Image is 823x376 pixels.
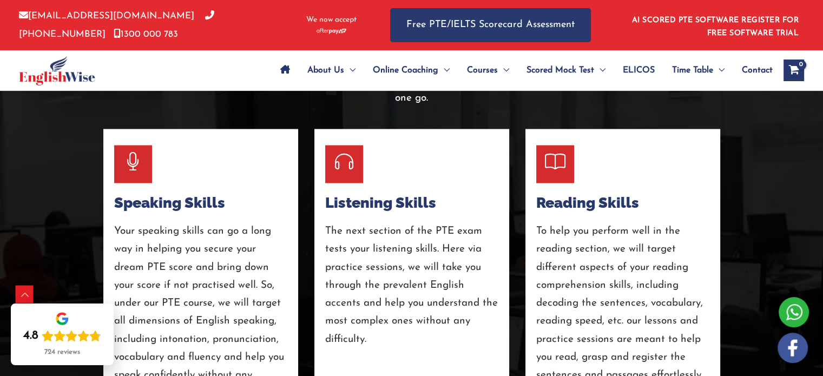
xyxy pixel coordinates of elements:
div: 724 reviews [44,348,80,357]
div: Rating: 4.8 out of 5 [23,328,101,344]
a: 1300 000 783 [114,30,178,39]
h4: Reading Skills [536,194,709,211]
h4: Speaking Skills [114,194,287,211]
span: Online Coaching [373,51,438,89]
span: ELICOS [623,51,655,89]
span: We now accept [306,15,357,25]
a: Free PTE/IELTS Scorecard Assessment [390,8,591,42]
img: white-facebook.png [778,333,808,363]
a: AI SCORED PTE SOFTWARE REGISTER FOR FREE SOFTWARE TRIAL [632,16,799,37]
div: 4.8 [23,328,38,344]
span: Menu Toggle [594,51,605,89]
a: CoursesMenu Toggle [458,51,518,89]
span: Scored Mock Test [526,51,594,89]
aside: Header Widget 1 [626,8,804,43]
h4: Listening Skills [325,194,498,211]
img: Afterpay-Logo [317,28,346,34]
nav: Site Navigation: Main Menu [272,51,773,89]
span: Menu Toggle [713,51,725,89]
span: Contact [742,51,773,89]
a: [PHONE_NUMBER] [19,11,214,38]
span: About Us [307,51,344,89]
span: Courses [467,51,498,89]
a: [EMAIL_ADDRESS][DOMAIN_NAME] [19,11,194,21]
img: cropped-ew-logo [19,56,95,85]
span: Menu Toggle [438,51,450,89]
a: View Shopping Cart, empty [784,60,804,81]
span: Menu Toggle [344,51,355,89]
a: About UsMenu Toggle [299,51,364,89]
p: The next section of the PTE exam tests your listening skills. Here via practice sessions, we will... [325,222,498,348]
a: ELICOS [614,51,663,89]
a: Scored Mock TestMenu Toggle [518,51,614,89]
span: Menu Toggle [498,51,509,89]
a: Contact [733,51,773,89]
span: Time Table [672,51,713,89]
a: Time TableMenu Toggle [663,51,733,89]
a: Online CoachingMenu Toggle [364,51,458,89]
